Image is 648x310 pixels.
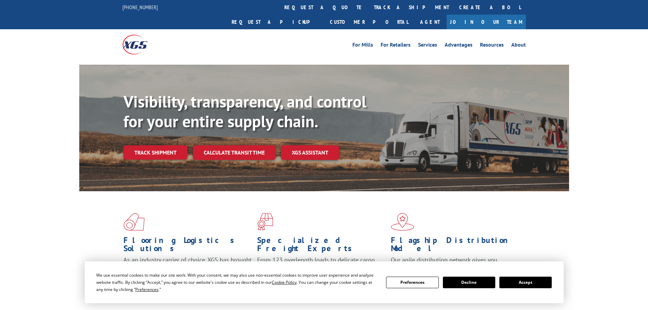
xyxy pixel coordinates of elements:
[96,272,378,293] div: We use essential cookies to make our site work. With your consent, we may also use non-essential ...
[386,277,438,288] button: Preferences
[193,145,276,160] a: Calculate transit time
[445,42,472,50] a: Advantages
[413,15,447,29] a: Agent
[123,213,145,231] img: xgs-icon-total-supply-chain-intelligence-red
[325,15,413,29] a: Customer Portal
[352,42,373,50] a: For Mills
[418,42,437,50] a: Services
[123,256,252,280] span: As an industry carrier of choice, XGS has brought innovation and dedication to flooring logistics...
[123,145,187,160] a: Track shipment
[447,15,526,29] a: Join Our Team
[391,236,519,256] h1: Flagship Distribution Model
[257,236,386,256] h1: Specialized Freight Experts
[443,277,495,288] button: Decline
[227,15,325,29] a: Request a pickup
[122,4,158,11] a: [PHONE_NUMBER]
[381,42,411,50] a: For Retailers
[123,236,252,256] h1: Flooring Logistics Solutions
[499,277,552,288] button: Accept
[480,42,504,50] a: Resources
[257,256,386,286] p: From 123 overlength loads to delicate cargo, our experienced staff knows the best way to move you...
[511,42,526,50] a: About
[391,213,414,231] img: xgs-icon-flagship-distribution-model-red
[281,145,339,160] a: XGS ASSISTANT
[272,279,297,285] span: Cookie Policy
[257,213,273,231] img: xgs-icon-focused-on-flooring-red
[85,261,564,303] div: Cookie Consent Prompt
[135,287,159,292] span: Preferences
[123,91,366,132] b: Visibility, transparency, and control for your entire supply chain.
[391,256,516,272] span: Our agile distribution network gives you nationwide inventory management on demand.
